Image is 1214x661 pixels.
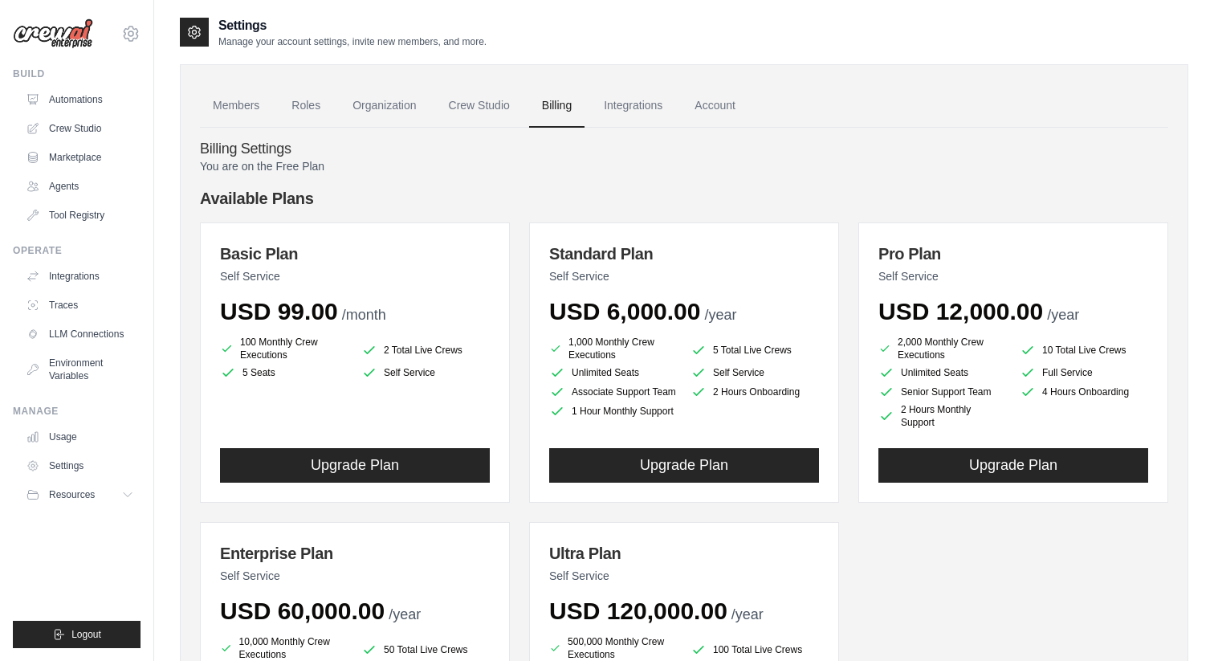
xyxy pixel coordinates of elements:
li: Self Service [691,365,819,381]
li: 500,000 Monthly Crew Executions [549,635,678,661]
button: Upgrade Plan [220,448,490,483]
h4: Billing Settings [200,141,1168,158]
a: Billing [529,84,585,128]
li: 2,000 Monthly Crew Executions [878,336,1007,361]
p: Self Service [220,568,490,584]
button: Upgrade Plan [878,448,1148,483]
a: Integrations [591,84,675,128]
a: Settings [19,453,141,479]
span: /month [342,307,386,323]
span: USD 99.00 [220,298,338,324]
span: USD 12,000.00 [878,298,1043,324]
li: 2 Hours Monthly Support [878,403,1007,429]
li: 5 Seats [220,365,348,381]
li: Unlimited Seats [549,365,678,381]
p: Self Service [549,568,819,584]
button: Resources [19,482,141,508]
li: 100 Monthly Crew Executions [220,336,348,361]
button: Logout [13,621,141,648]
div: Operate [13,244,141,257]
li: 10,000 Monthly Crew Executions [220,635,348,661]
a: Environment Variables [19,350,141,389]
h3: Standard Plan [549,243,819,265]
h2: Settings [218,16,487,35]
span: /year [704,307,736,323]
p: Self Service [549,268,819,284]
li: 2 Hours Onboarding [691,384,819,400]
p: Self Service [220,268,490,284]
span: USD 60,000.00 [220,598,385,624]
span: /year [389,606,421,622]
button: Upgrade Plan [549,448,819,483]
div: Build [13,67,141,80]
a: Account [682,84,748,128]
h3: Basic Plan [220,243,490,265]
li: Associate Support Team [549,384,678,400]
li: Senior Support Team [878,384,1007,400]
a: Organization [340,84,429,128]
li: 4 Hours Onboarding [1020,384,1148,400]
h3: Ultra Plan [549,542,819,565]
li: 1,000 Monthly Crew Executions [549,336,678,361]
li: 1 Hour Monthly Support [549,403,678,419]
a: Traces [19,292,141,318]
a: Crew Studio [19,116,141,141]
li: Full Service [1020,365,1148,381]
a: LLM Connections [19,321,141,347]
span: /year [731,606,764,622]
li: Self Service [361,365,490,381]
a: Roles [279,84,333,128]
li: 50 Total Live Crews [361,639,490,661]
span: USD 120,000.00 [549,598,727,624]
a: Tool Registry [19,202,141,228]
span: Logout [71,628,101,641]
a: Members [200,84,272,128]
span: /year [1047,307,1079,323]
img: Logo [13,18,93,49]
h3: Pro Plan [878,243,1148,265]
li: 2 Total Live Crews [361,339,490,361]
p: You are on the Free Plan [200,158,1168,174]
div: Manage [13,405,141,418]
a: Usage [19,424,141,450]
a: Integrations [19,263,141,289]
a: Agents [19,173,141,199]
a: Automations [19,87,141,112]
h4: Available Plans [200,187,1168,210]
li: 10 Total Live Crews [1020,339,1148,361]
h3: Enterprise Plan [220,542,490,565]
p: Self Service [878,268,1148,284]
li: 5 Total Live Crews [691,339,819,361]
span: Resources [49,488,95,501]
a: Marketplace [19,145,141,170]
a: Crew Studio [436,84,523,128]
span: USD 6,000.00 [549,298,700,324]
p: Manage your account settings, invite new members, and more. [218,35,487,48]
li: Unlimited Seats [878,365,1007,381]
li: 100 Total Live Crews [691,639,819,661]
